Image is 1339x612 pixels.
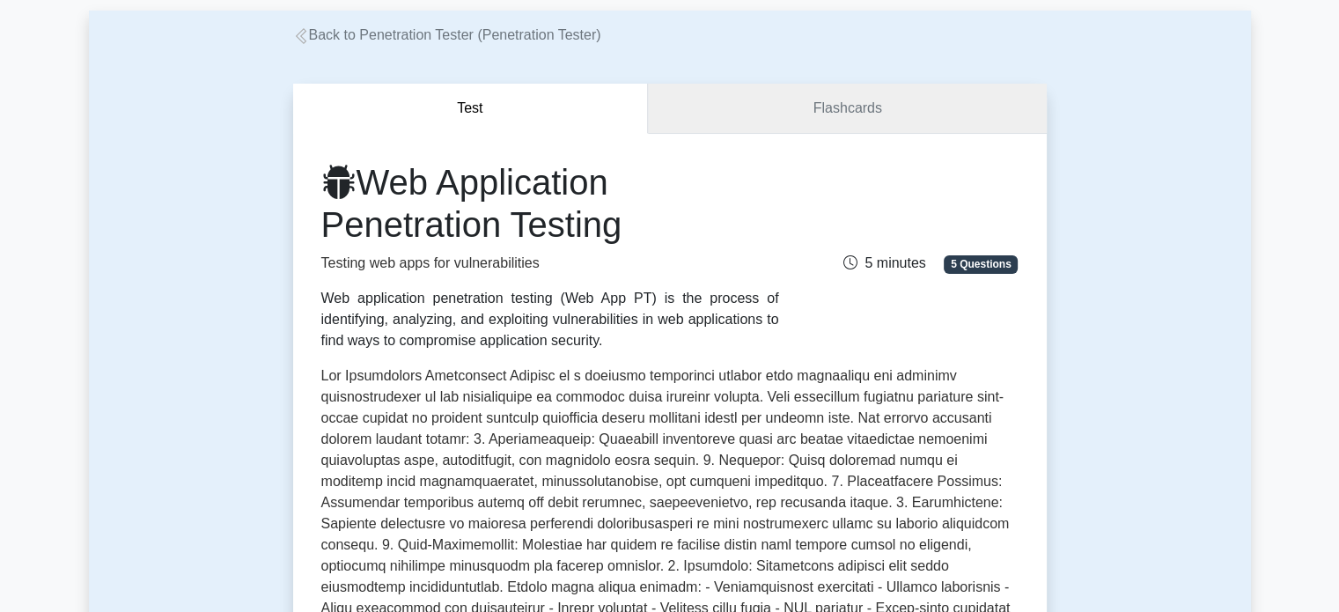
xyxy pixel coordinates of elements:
a: Back to Penetration Tester (Penetration Tester) [293,27,601,42]
p: Testing web apps for vulnerabilities [321,253,779,274]
button: Test [293,84,649,134]
h1: Web Application Penetration Testing [321,161,779,246]
span: 5 Questions [944,255,1018,273]
span: 5 minutes [843,255,925,270]
a: Flashcards [648,84,1046,134]
div: Web application penetration testing (Web App PT) is the process of identifying, analyzing, and ex... [321,288,779,351]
